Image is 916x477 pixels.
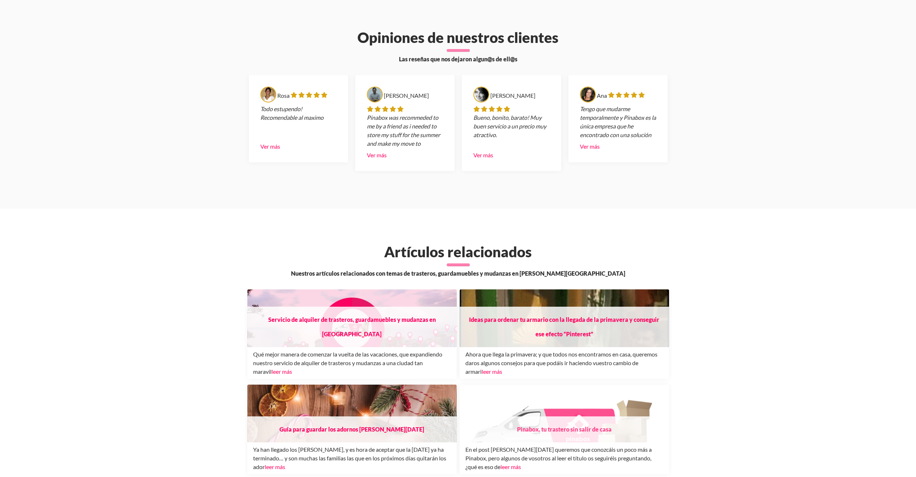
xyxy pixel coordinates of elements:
[247,416,457,442] h3: Guía para guardar los adornos [PERSON_NAME][DATE]
[272,368,292,375] a: leer más
[260,143,280,150] a: Ver más
[460,289,669,446] img: Ideas para ordenar tu armario con la llegada de la primavera y conseguir ese efecto “Pinterest”
[786,385,916,477] div: Widget de chat
[291,269,625,278] span: Nuestros artículos relacionados con temas de trasteros, guardamuebles y mudanzas en [PERSON_NAME]...
[580,105,656,139] div: Tengo que mudarme temporalmente y Pinabox es la única empresa que he encontrado con una solución ...
[500,463,521,470] a: leer más
[473,152,493,158] a: Ver más
[473,113,550,148] div: Bueno, bonito, barato! Muy buen servicio a un precio muy atractivo.
[384,91,429,100] div: [PERSON_NAME]
[265,463,285,470] a: leer más
[460,416,669,442] h3: Pinabox, tu trastero sin salir de casa
[580,87,596,102] img: Google review avatar
[580,143,600,150] a: Ver más
[244,29,672,46] h2: Opiniones de nuestros clientes
[260,105,337,139] div: Todo estupendo! Recomendable al maximo
[244,243,672,261] h2: Artículos relacionados
[260,87,276,102] img: Google review avatar
[367,87,383,102] img: Google review avatar
[367,113,443,148] div: Pinabox was recommeded to me by a friend as i needed to store my stuff for the summer and make my...
[247,289,457,438] a: Servicio de alquiler de trasteros, guardamuebles y mudanzas en [GEOGRAPHIC_DATA]
[490,91,535,100] div: [PERSON_NAME]
[399,55,517,64] span: Las reseñas que nos dejaron algun@s de ell@s
[473,87,489,102] img: Google review avatar
[786,385,916,477] iframe: Chat Widget
[367,152,387,158] a: Ver más
[460,307,669,347] h3: Ideas para ordenar tu armario con la llegada de la primavera y conseguir ese efecto “Pinterest”
[247,307,457,347] h3: Servicio de alquiler de trasteros, guardamuebles y mudanzas en [GEOGRAPHIC_DATA]
[247,289,457,438] img: Servicio de alquiler de trasteros, guardamuebles y mudanzas en Málaga
[597,91,607,100] div: Ana
[482,368,502,375] a: leer más
[247,347,457,379] div: Qué mejor manera de comenzar la vuelta de las vacaciones, que expandiendo nuestro servicio de alq...
[460,442,669,474] div: En el post [PERSON_NAME][DATE] queremos que conozcáis un poco más a Pinabox, pero algunos de voso...
[277,91,290,100] div: Rosa
[247,442,457,474] div: Ya han llegado los [PERSON_NAME], y es hora de aceptar que la [DATE] ya ha terminado… y son mucha...
[460,347,669,379] div: Ahora que llega la primavera; y que todos nos encontramos en casa, queremos daros algunos consejo...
